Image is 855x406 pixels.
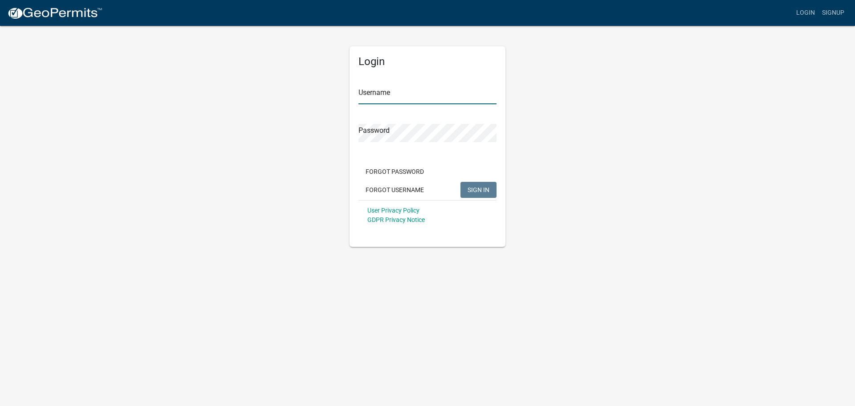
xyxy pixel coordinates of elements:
[793,4,818,21] a: Login
[468,186,489,193] span: SIGN IN
[367,207,419,214] a: User Privacy Policy
[367,216,425,223] a: GDPR Privacy Notice
[358,182,431,198] button: Forgot Username
[358,164,431,180] button: Forgot Password
[460,182,497,198] button: SIGN IN
[818,4,848,21] a: Signup
[358,55,497,68] h5: Login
